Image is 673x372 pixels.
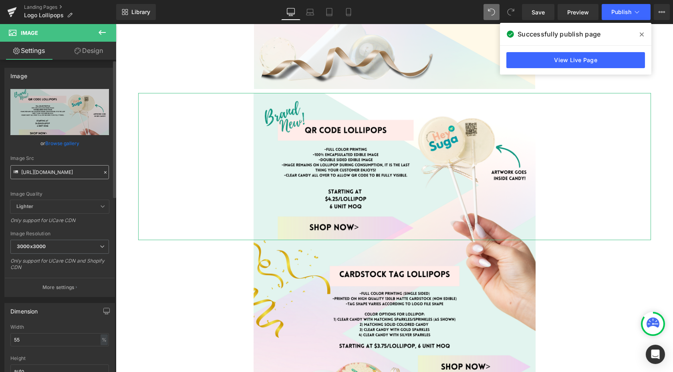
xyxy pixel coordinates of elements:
input: Link [10,165,109,179]
div: % [101,334,108,345]
span: Image [21,30,38,36]
div: Only support for UCare CDN [10,217,109,229]
div: Image Quality [10,191,109,197]
button: More settings [5,278,115,297]
button: More [654,4,670,20]
a: Mobile [339,4,358,20]
a: View Live Page [506,52,645,68]
a: Browse gallery [45,136,79,150]
div: Image [10,68,27,79]
div: Only support for UCare CDN and Shopify CDN [10,258,109,276]
div: Height [10,356,109,361]
button: Undo [484,4,500,20]
div: Dimension [10,303,38,315]
a: Laptop [300,4,320,20]
div: Image Src [10,156,109,161]
span: Logo Lollipops [24,12,64,18]
b: Lighter [16,203,33,209]
button: Redo [503,4,519,20]
a: New Library [116,4,156,20]
a: Landing Pages [24,4,116,10]
div: Image Resolution [10,231,109,237]
span: Successfully publish page [518,29,600,39]
a: Preview [558,4,598,20]
a: Desktop [281,4,300,20]
div: Width [10,324,109,330]
span: Publish [611,9,631,15]
div: or [10,139,109,148]
input: auto [10,333,109,346]
div: Open Intercom Messenger [646,345,665,364]
b: 3000x3000 [17,243,46,249]
p: More settings [42,284,75,291]
a: Design [60,42,118,60]
span: Library [131,8,150,16]
span: Preview [567,8,589,16]
button: Publish [602,4,651,20]
span: Save [532,8,545,16]
a: Tablet [320,4,339,20]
